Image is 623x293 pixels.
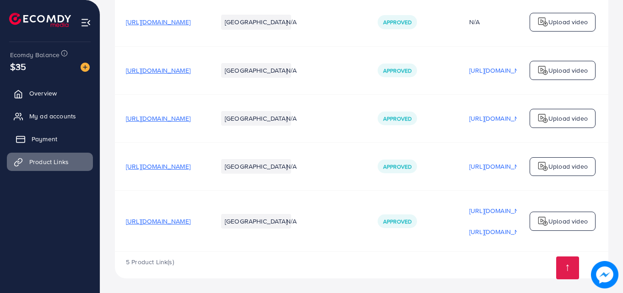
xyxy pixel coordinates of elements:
span: Approved [383,218,412,225]
span: [URL][DOMAIN_NAME] [126,66,190,75]
p: [URL][DOMAIN_NAME] [469,226,534,237]
span: My ad accounts [29,112,76,121]
p: Upload video [548,113,588,124]
img: image [81,63,90,72]
img: logo [537,216,548,227]
p: Upload video [548,216,588,227]
span: [URL][DOMAIN_NAME] [126,162,190,171]
p: Upload video [548,16,588,27]
img: logo [9,13,71,27]
p: [URL][DOMAIN_NAME] [469,113,534,124]
span: N/A [286,17,297,27]
span: Ecomdy Balance [10,50,60,59]
span: Approved [383,67,412,75]
img: logo [537,65,548,76]
li: [GEOGRAPHIC_DATA] [221,111,291,126]
li: [GEOGRAPHIC_DATA] [221,63,291,78]
img: menu [81,17,91,28]
span: N/A [286,217,297,226]
a: My ad accounts [7,107,93,125]
span: N/A [286,66,297,75]
span: [URL][DOMAIN_NAME] [126,17,190,27]
span: Approved [383,163,412,170]
p: [URL][DOMAIN_NAME] [469,161,534,172]
p: Upload video [548,65,588,76]
p: [URL][DOMAIN_NAME] [469,65,534,76]
img: image [591,261,618,288]
span: Payment [32,134,57,144]
span: Approved [383,18,412,26]
div: N/A [469,17,534,27]
p: [URL][DOMAIN_NAME] [469,205,534,216]
li: [GEOGRAPHIC_DATA] [221,159,291,174]
p: Upload video [548,161,588,172]
span: $35 [10,60,26,73]
span: [URL][DOMAIN_NAME] [126,217,190,226]
a: Overview [7,84,93,102]
span: N/A [286,162,297,171]
li: [GEOGRAPHIC_DATA] [221,15,291,29]
a: Payment [7,130,93,148]
span: [URL][DOMAIN_NAME] [126,114,190,123]
img: logo [537,16,548,27]
img: logo [537,161,548,172]
li: [GEOGRAPHIC_DATA] [221,214,291,229]
span: Approved [383,115,412,123]
span: Overview [29,89,57,98]
span: N/A [286,114,297,123]
a: Product Links [7,153,93,171]
span: 5 Product Link(s) [126,257,174,266]
span: Product Links [29,157,69,166]
img: logo [537,113,548,124]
